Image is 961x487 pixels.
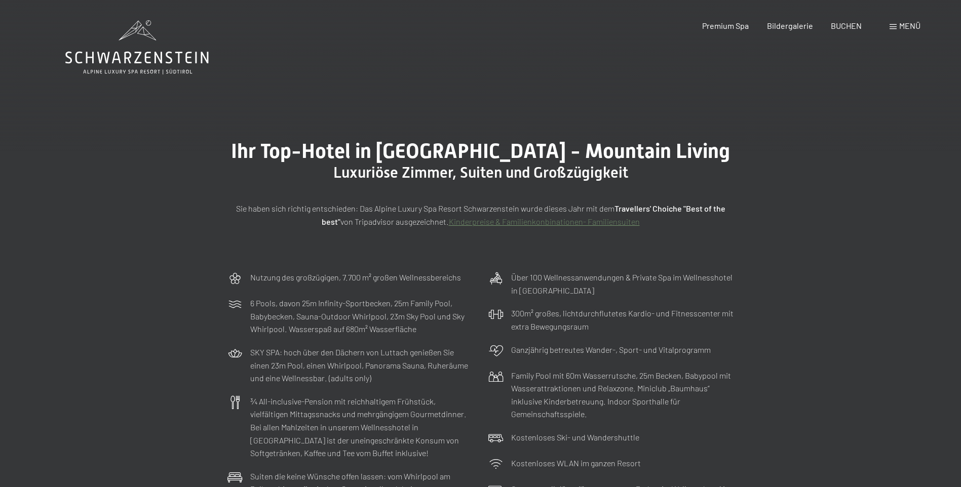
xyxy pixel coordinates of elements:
[511,431,639,444] p: Kostenloses Ski- und Wandershuttle
[511,457,641,470] p: Kostenloses WLAN im ganzen Resort
[250,395,473,460] p: ¾ All-inclusive-Pension mit reichhaltigem Frühstück, vielfältigen Mittagssnacks und mehrgängigem ...
[449,217,640,226] a: Kinderpreise & Familienkonbinationen- Familiensuiten
[899,21,920,30] span: Menü
[511,307,734,333] p: 300m² großes, lichtdurchflutetes Kardio- und Fitnesscenter mit extra Bewegungsraum
[511,343,711,356] p: Ganzjährig betreutes Wander-, Sport- und Vitalprogramm
[250,297,473,336] p: 6 Pools, davon 25m Infinity-Sportbecken, 25m Family Pool, Babybecken, Sauna-Outdoor Whirlpool, 23...
[322,204,725,226] strong: Travellers' Choiche "Best of the best"
[227,202,734,228] p: Sie haben sich richtig entschieden: Das Alpine Luxury Spa Resort Schwarzenstein wurde dieses Jahr...
[831,21,862,30] a: BUCHEN
[511,369,734,421] p: Family Pool mit 60m Wasserrutsche, 25m Becken, Babypool mit Wasserattraktionen und Relaxzone. Min...
[767,21,813,30] a: Bildergalerie
[250,271,461,284] p: Nutzung des großzügigen, 7.700 m² großen Wellnessbereichs
[333,164,628,181] span: Luxuriöse Zimmer, Suiten und Großzügigkeit
[250,346,473,385] p: SKY SPA: hoch über den Dächern von Luttach genießen Sie einen 23m Pool, einen Whirlpool, Panorama...
[511,271,734,297] p: Über 100 Wellnessanwendungen & Private Spa im Wellnesshotel in [GEOGRAPHIC_DATA]
[702,21,749,30] a: Premium Spa
[231,139,730,163] span: Ihr Top-Hotel in [GEOGRAPHIC_DATA] - Mountain Living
